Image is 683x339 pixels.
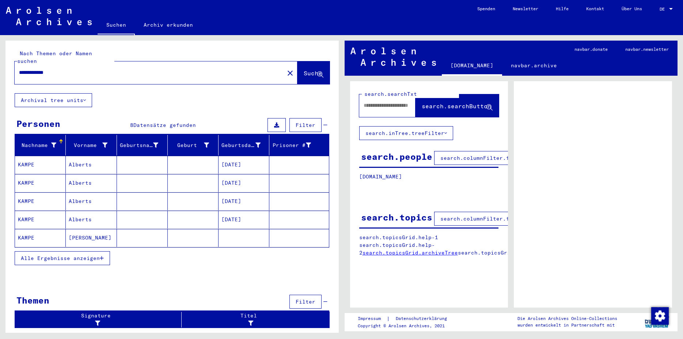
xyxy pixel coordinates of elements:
[171,139,218,151] div: Geburt‏
[135,16,202,34] a: Archiv erkunden
[15,174,66,192] mat-cell: KAMPE
[219,135,269,155] mat-header-cell: Geburtsdatum
[98,16,135,35] a: Suchen
[289,118,322,132] button: Filter
[502,57,566,74] a: navbar.archive
[434,212,532,226] button: search.columnFilter.filter
[616,41,678,58] a: navbar.newsletter
[6,7,92,25] img: Arolsen_neg.svg
[390,315,456,323] a: Datenschutzerklärung
[350,48,436,66] img: Arolsen_neg.svg
[16,117,60,130] div: Personen
[358,323,456,329] p: Copyright © Arolsen Archives, 2021
[440,215,525,222] span: search.columnFilter.filter
[434,151,532,165] button: search.columnFilter.filter
[440,155,525,161] span: search.columnFilter.filter
[296,122,315,128] span: Filter
[66,135,117,155] mat-header-cell: Vorname
[359,234,499,257] p: search.topicsGrid.help-1 search.topicsGrid.help-2 search.topicsGrid.manually.
[358,315,456,323] div: |
[283,65,297,80] button: Clear
[289,295,322,309] button: Filter
[219,211,269,229] mat-cell: [DATE]
[168,135,219,155] mat-header-cell: Geburt‏
[15,135,66,155] mat-header-cell: Nachname
[185,312,322,327] div: Titel
[21,255,100,261] span: Alle Ergebnisse anzeigen
[66,229,117,247] mat-cell: [PERSON_NAME]
[566,41,616,58] a: navbar.donate
[269,135,329,155] mat-header-cell: Prisoner #
[17,50,92,64] mat-label: Nach Themen oder Namen suchen
[286,69,295,78] mat-icon: close
[15,211,66,229] mat-cell: KAMPE
[15,229,66,247] mat-cell: KAMPE
[416,94,499,117] button: search.searchButton
[18,312,183,327] div: Signature
[517,315,617,322] p: Die Arolsen Archives Online-Collections
[272,142,311,149] div: Prisoner #
[120,142,158,149] div: Geburtsname
[69,142,107,149] div: Vorname
[422,102,491,110] span: search.searchButton
[221,139,270,151] div: Geburtsdatum
[304,69,322,77] span: Suche
[15,251,110,265] button: Alle Ergebnisse anzeigen
[66,156,117,174] mat-cell: Alberts
[133,122,196,128] span: Datensätze gefunden
[120,139,167,151] div: Geburtsname
[171,142,209,149] div: Geburt‏
[130,122,133,128] span: 8
[272,139,320,151] div: Prisoner #
[69,139,116,151] div: Vorname
[117,135,168,155] mat-header-cell: Geburtsname
[18,139,65,151] div: Nachname
[219,174,269,192] mat-cell: [DATE]
[15,93,92,107] button: Archival tree units
[185,312,315,327] div: Titel
[219,156,269,174] mat-cell: [DATE]
[297,61,330,84] button: Suche
[651,307,669,325] img: Zustimmung ändern
[66,174,117,192] mat-cell: Alberts
[361,211,432,224] div: search.topics
[358,315,387,323] a: Impressum
[296,298,315,305] span: Filter
[359,126,453,140] button: search.inTree.treeFilter
[15,192,66,210] mat-cell: KAMPE
[221,142,261,149] div: Geburtsdatum
[66,192,117,210] mat-cell: Alberts
[363,249,458,256] a: search.topicsGrid.archiveTree
[66,211,117,229] mat-cell: Alberts
[364,91,417,97] mat-label: search.searchTxt
[18,312,176,327] div: Signature
[643,313,671,331] img: yv_logo.png
[361,150,432,163] div: search.people
[359,173,499,181] p: [DOMAIN_NAME]
[660,7,668,12] span: DE
[18,142,56,149] div: Nachname
[16,294,49,307] div: Themen
[219,192,269,210] mat-cell: [DATE]
[517,322,617,328] p: wurden entwickelt in Partnerschaft mit
[442,57,502,76] a: [DOMAIN_NAME]
[15,156,66,174] mat-cell: KAMPE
